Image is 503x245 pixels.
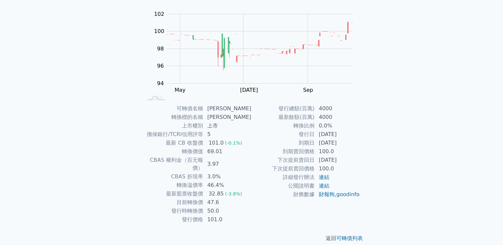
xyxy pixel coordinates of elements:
[315,190,360,199] td: ,
[315,113,360,122] td: 4000
[143,207,203,215] td: 發行時轉換價
[252,164,315,173] td: 下次提前賣回價格
[240,87,258,93] tspan: [DATE]
[203,172,252,181] td: 3.0%
[143,215,203,224] td: 發行價格
[252,139,315,147] td: 到期日
[252,156,315,164] td: 下次提前賣回日
[207,190,225,198] div: 32.85
[319,183,329,189] a: 連結
[315,164,360,173] td: 100.0
[252,147,315,156] td: 到期賣回價格
[143,104,203,113] td: 可轉債名稱
[315,130,360,139] td: [DATE]
[203,122,252,130] td: 上市
[143,139,203,147] td: 最新 CB 收盤價
[470,213,503,245] div: 聊天小工具
[135,234,368,242] p: 返回
[143,122,203,130] td: 上市櫃別
[157,46,164,52] tspan: 98
[225,140,242,146] span: (-0.1%)
[315,139,360,147] td: [DATE]
[143,172,203,181] td: CBAS 折現率
[143,190,203,198] td: 最新股票收盤價
[203,207,252,215] td: 50.0
[143,198,203,207] td: 目前轉換價
[175,87,186,93] tspan: May
[252,173,315,182] td: 詳細發行辦法
[143,113,203,122] td: 轉換標的名稱
[203,104,252,113] td: [PERSON_NAME]
[203,181,252,190] td: 46.4%
[252,182,315,190] td: 公開說明書
[252,122,315,130] td: 轉換比例
[143,181,203,190] td: 轉換溢價率
[203,156,252,172] td: 3.97
[252,190,315,199] td: 財務數據
[252,104,315,113] td: 發行總額(百萬)
[252,113,315,122] td: 最新餘額(百萬)
[154,11,164,17] tspan: 102
[319,174,329,180] a: 連結
[157,80,164,87] tspan: 94
[470,213,503,245] iframe: Chat Widget
[315,147,360,156] td: 100.0
[225,191,242,196] span: (-3.8%)
[303,87,313,93] tspan: Sep
[207,139,225,147] div: 101.0
[157,63,164,69] tspan: 96
[203,113,252,122] td: [PERSON_NAME]
[154,28,164,34] tspan: 100
[143,147,203,156] td: 轉換價值
[203,198,252,207] td: 47.6
[315,156,360,164] td: [DATE]
[336,235,363,241] a: 可轉債列表
[143,130,203,139] td: 擔保銀行/TCRI信用評等
[319,191,335,197] a: 財報狗
[315,122,360,130] td: 0.0%
[203,215,252,224] td: 101.0
[143,156,203,172] td: CBAS 權利金（百元報價）
[252,130,315,139] td: 發行日
[203,147,252,156] td: 69.01
[203,130,252,139] td: 5
[336,191,359,197] a: goodinfo
[150,11,362,93] g: Chart
[315,104,360,113] td: 4000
